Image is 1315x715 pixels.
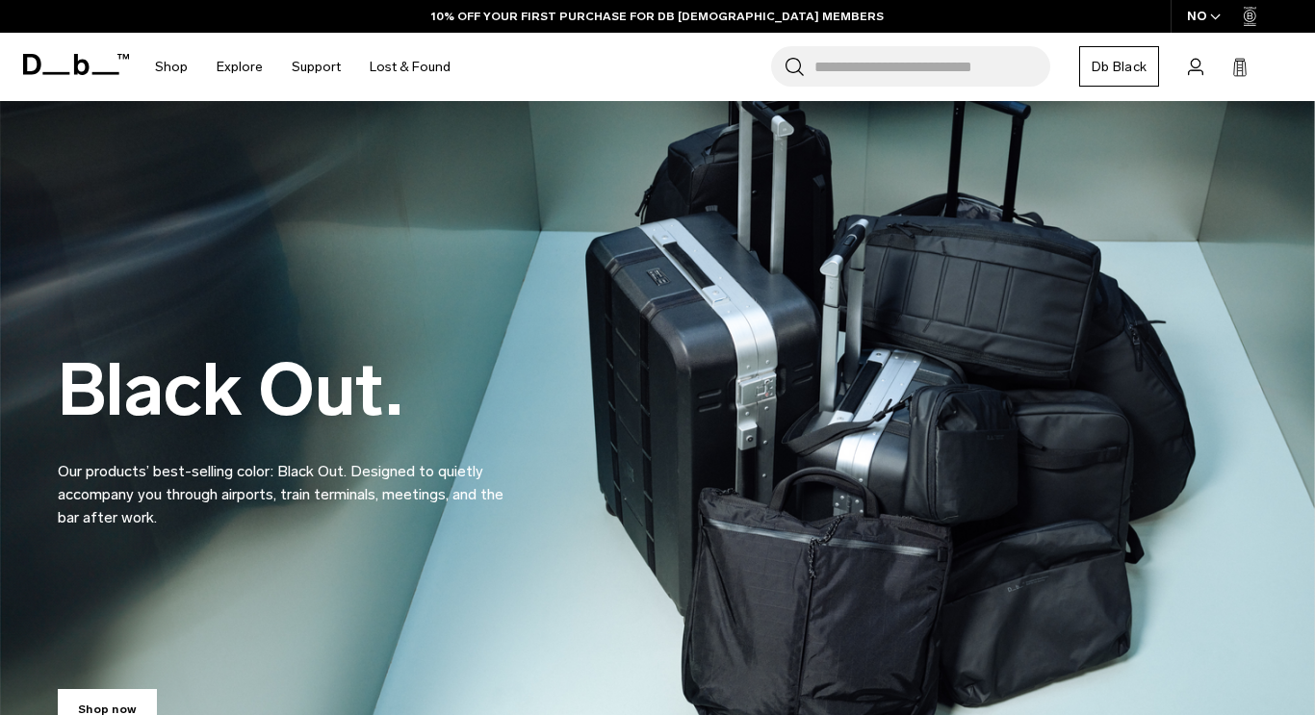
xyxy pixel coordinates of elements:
h2: Black Out. [58,354,520,426]
nav: Main Navigation [141,33,465,101]
a: Shop [155,33,188,101]
a: Explore [217,33,263,101]
a: Support [292,33,341,101]
a: Db Black [1079,46,1159,87]
p: Our products’ best-selling color: Black Out. Designed to quietly accompany you through airports, ... [58,437,520,529]
a: 10% OFF YOUR FIRST PURCHASE FOR DB [DEMOGRAPHIC_DATA] MEMBERS [431,8,884,25]
a: Lost & Found [370,33,451,101]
